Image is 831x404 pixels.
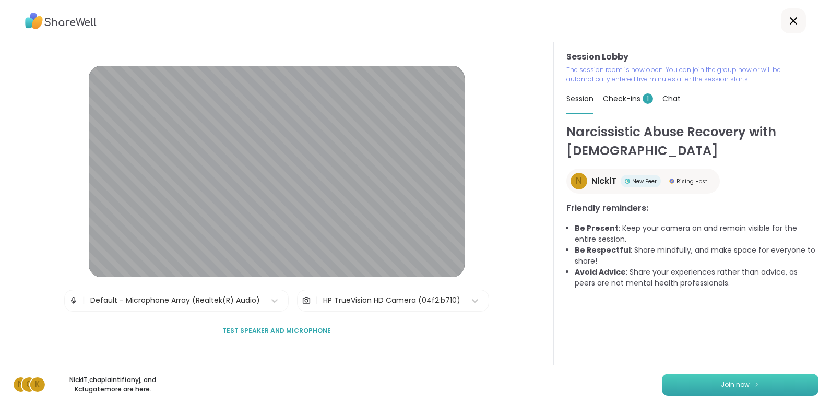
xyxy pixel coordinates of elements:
span: New Peer [632,177,657,185]
span: 1 [643,93,653,104]
span: Join now [721,380,750,389]
span: NickiT [591,175,616,187]
a: NNickiTNew PeerNew PeerRising HostRising Host [566,169,720,194]
b: Be Respectful [575,245,631,255]
img: ShareWell Logo [25,9,97,33]
span: Chat [662,93,681,104]
span: Test speaker and microphone [222,326,331,336]
img: Microphone [69,290,78,311]
button: Join now [662,374,818,396]
p: The session room is now open. You can join the group now or will be automatically entered five mi... [566,65,818,84]
h3: Session Lobby [566,51,818,63]
li: : Share your experiences rather than advice, as peers are not mental health professionals. [575,267,818,289]
li: : Share mindfully, and make space for everyone to share! [575,245,818,267]
div: HP TrueVision HD Camera (04f2:b710) [323,295,460,306]
h1: Narcissistic Abuse Recovery with [DEMOGRAPHIC_DATA] [566,123,818,160]
b: Be Present [575,223,619,233]
span: | [82,290,85,311]
span: K [35,378,40,391]
span: | [315,290,318,311]
img: Rising Host [669,179,674,184]
span: Check-ins [603,93,653,104]
img: Camera [302,290,311,311]
p: NickiT , chaplaintiffanyj , and Kcfugate more are here. [54,375,171,394]
button: Test speaker and microphone [218,320,335,342]
span: N [576,174,582,188]
h3: Friendly reminders: [566,202,818,215]
img: New Peer [625,179,630,184]
span: c [26,378,33,391]
span: Rising Host [676,177,707,185]
li: : Keep your camera on and remain visible for the entire session. [575,223,818,245]
img: ShareWell Logomark [754,382,760,387]
b: Avoid Advice [575,267,626,277]
span: N [18,378,24,391]
div: Default - Microphone Array (Realtek(R) Audio) [90,295,260,306]
span: Session [566,93,593,104]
